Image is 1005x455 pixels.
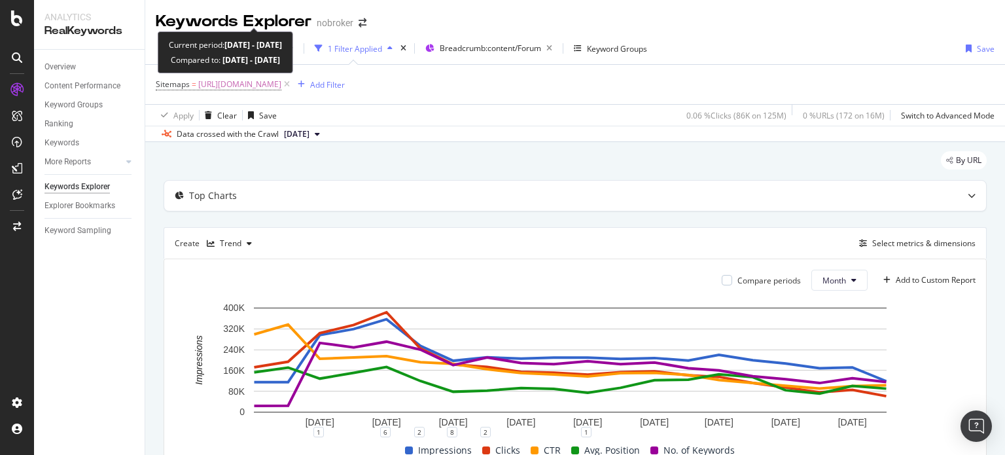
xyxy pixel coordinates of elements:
text: [DATE] [705,417,733,428]
span: Sitemaps [156,79,190,90]
text: [DATE] [573,417,602,428]
button: Save [243,105,277,126]
div: 2 [480,427,491,437]
div: More Reports [44,155,91,169]
div: Add Filter [310,79,345,90]
div: legacy label [941,151,987,170]
div: Keywords Explorer [44,180,110,194]
div: Keyword Groups [44,98,103,112]
text: [DATE] [640,417,669,428]
a: Explorer Bookmarks [44,199,135,213]
button: Save [961,38,995,59]
button: [DATE] - [DATE]vsPrev. Period [156,38,298,59]
div: nobroker [317,16,353,29]
a: Keyword Groups [44,98,135,112]
div: Trend [220,240,241,247]
text: [DATE] [306,417,334,428]
text: [DATE] [838,417,867,428]
div: 2 [414,427,425,437]
button: Add Filter [292,77,345,92]
button: [DATE] [279,126,325,142]
span: [URL][DOMAIN_NAME] [198,75,281,94]
text: 0 [239,407,245,418]
span: Breadcrumb: content/Forum [440,43,541,54]
text: [DATE] [506,417,535,428]
div: Top Charts [189,189,237,202]
div: 6 [380,427,391,437]
a: Overview [44,60,135,74]
text: 400K [223,303,245,314]
a: Content Performance [44,79,135,93]
div: Compare periods [737,275,801,286]
div: Switch to Advanced Mode [901,110,995,121]
button: Month [811,270,868,291]
div: Explorer Bookmarks [44,199,115,213]
button: Clear [200,105,237,126]
div: 1 [313,427,324,437]
text: Impressions [194,336,204,385]
button: Trend [202,233,257,254]
div: Content Performance [44,79,120,93]
div: 1 [581,427,591,437]
div: times [398,42,409,55]
div: Keyword Sampling [44,224,111,238]
text: 320K [223,323,245,334]
button: Select metrics & dimensions [854,236,976,251]
div: arrow-right-arrow-left [359,18,366,27]
div: Analytics [44,10,134,24]
text: 240K [223,344,245,355]
a: Ranking [44,117,135,131]
span: By URL [956,156,981,164]
div: 0.06 % Clicks ( 86K on 125M ) [686,110,786,121]
text: [DATE] [439,417,468,428]
text: [DATE] [372,417,401,428]
div: Apply [173,110,194,121]
div: Keywords Explorer [156,10,311,33]
div: 0 % URLs ( 172 on 16M ) [803,110,885,121]
button: Apply [156,105,194,126]
div: Clear [217,110,237,121]
b: [DATE] - [DATE] [220,54,280,65]
button: Breadcrumb:content/Forum [420,38,557,59]
text: [DATE] [771,417,800,428]
a: Keywords Explorer [44,180,135,194]
text: 160K [223,365,245,376]
div: Open Intercom Messenger [961,410,992,442]
div: Select metrics & dimensions [872,238,976,249]
button: Add to Custom Report [878,270,976,291]
div: Overview [44,60,76,74]
div: Keyword Groups [587,43,647,54]
div: Current period: [169,37,282,52]
button: Keyword Groups [569,38,652,59]
span: Month [822,275,846,286]
div: Keywords [44,136,79,150]
div: Ranking [44,117,73,131]
a: More Reports [44,155,122,169]
b: [DATE] - [DATE] [224,39,282,50]
div: Create [175,233,257,254]
svg: A chart. [175,301,966,432]
div: Data crossed with the Crawl [177,128,279,140]
div: Save [259,110,277,121]
a: Keyword Sampling [44,224,135,238]
div: 8 [447,427,457,437]
span: 2025 Aug. 4th [284,128,309,140]
a: Keywords [44,136,135,150]
button: Switch to Advanced Mode [896,105,995,126]
div: RealKeywords [44,24,134,39]
div: Add to Custom Report [896,276,976,284]
button: 1 Filter Applied [309,38,398,59]
div: Compared to: [171,52,280,67]
div: Save [977,43,995,54]
text: 80K [228,386,245,397]
div: 1 Filter Applied [328,43,382,54]
span: = [192,79,196,90]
